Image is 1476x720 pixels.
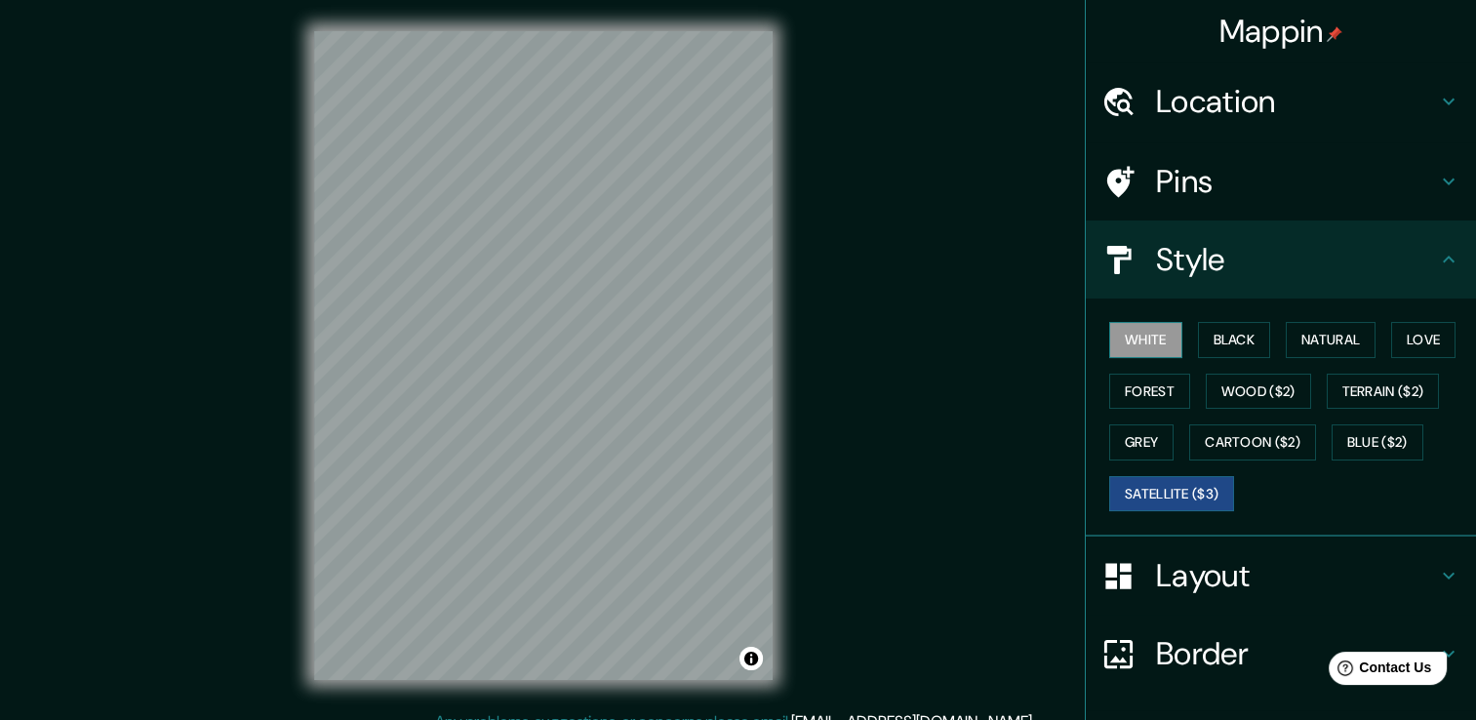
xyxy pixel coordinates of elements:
button: Black [1198,322,1271,358]
canvas: Map [314,31,773,680]
div: Pins [1086,142,1476,220]
button: Grey [1109,424,1174,460]
button: White [1109,322,1182,358]
button: Terrain ($2) [1327,374,1440,410]
h4: Mappin [1219,12,1343,51]
div: Border [1086,615,1476,693]
button: Satellite ($3) [1109,476,1234,512]
h4: Pins [1156,162,1437,201]
button: Wood ($2) [1206,374,1311,410]
button: Blue ($2) [1332,424,1423,460]
div: Location [1086,62,1476,140]
h4: Location [1156,82,1437,121]
button: Love [1391,322,1456,358]
div: Style [1086,220,1476,299]
h4: Style [1156,240,1437,279]
h4: Layout [1156,556,1437,595]
button: Toggle attribution [739,647,763,670]
button: Cartoon ($2) [1189,424,1316,460]
h4: Border [1156,634,1437,673]
img: pin-icon.png [1327,26,1342,42]
button: Forest [1109,374,1190,410]
div: Layout [1086,537,1476,615]
button: Natural [1286,322,1376,358]
iframe: Help widget launcher [1302,644,1455,699]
